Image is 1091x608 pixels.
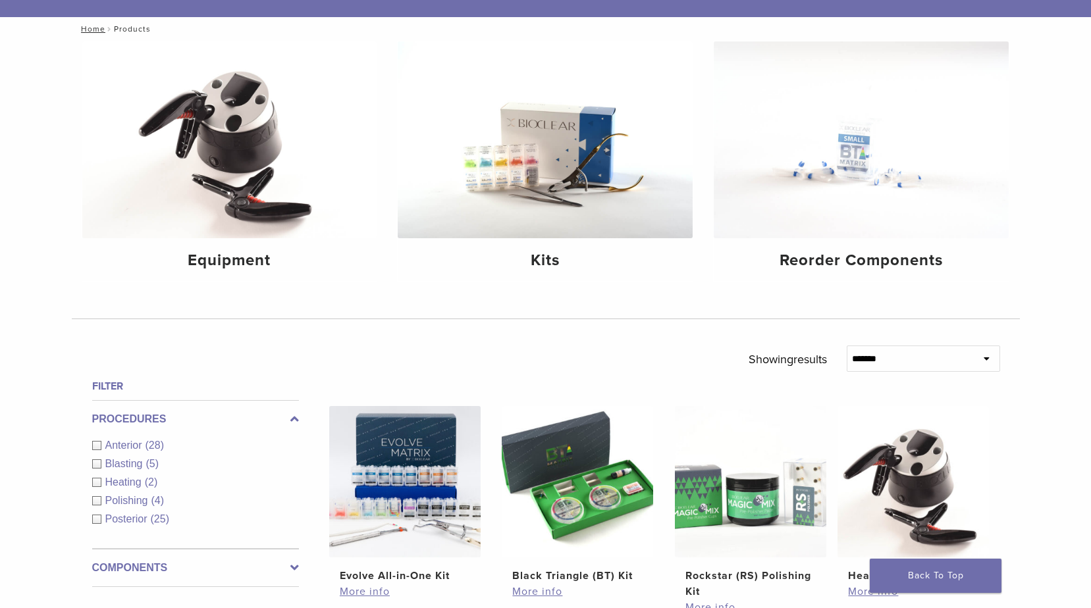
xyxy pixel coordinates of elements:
span: (25) [151,513,169,524]
h4: Equipment [93,249,367,272]
a: More info [848,584,978,599]
span: / [105,26,114,32]
h2: HeatSync Kit [848,568,978,584]
span: Heating [105,476,145,488]
p: Showing results [749,345,827,373]
img: Equipment [82,41,377,238]
a: Black Triangle (BT) KitBlack Triangle (BT) Kit [501,406,654,584]
span: Anterior [105,440,146,451]
h2: Black Triangle (BT) Kit [512,568,643,584]
h4: Reorder Components [724,249,998,272]
a: Kits [398,41,693,281]
span: Posterior [105,513,151,524]
a: Equipment [82,41,377,281]
span: (2) [145,476,158,488]
a: Reorder Components [714,41,1009,281]
span: Blasting [105,458,146,469]
img: Kits [398,41,693,238]
a: Evolve All-in-One KitEvolve All-in-One Kit [329,406,482,584]
span: (4) [151,495,164,506]
a: More info [340,584,470,599]
span: (28) [146,440,164,451]
a: More info [512,584,643,599]
h2: Evolve All-in-One Kit [340,568,470,584]
img: Rockstar (RS) Polishing Kit [675,406,826,557]
img: Reorder Components [714,41,1009,238]
img: HeatSync Kit [838,406,989,557]
h4: Filter [92,378,299,394]
h4: Kits [408,249,682,272]
a: Home [77,24,105,34]
img: Black Triangle (BT) Kit [502,406,653,557]
label: Procedures [92,411,299,427]
nav: Products [72,17,1020,41]
img: Evolve All-in-One Kit [329,406,481,557]
span: Polishing [105,495,151,506]
a: Rockstar (RS) Polishing KitRockstar (RS) Polishing Kit [674,406,828,599]
h2: Rockstar (RS) Polishing Kit [685,568,816,599]
span: (5) [146,458,159,469]
a: Back To Top [870,559,1001,593]
a: HeatSync KitHeatSync Kit [837,406,990,584]
label: Components [92,560,299,576]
